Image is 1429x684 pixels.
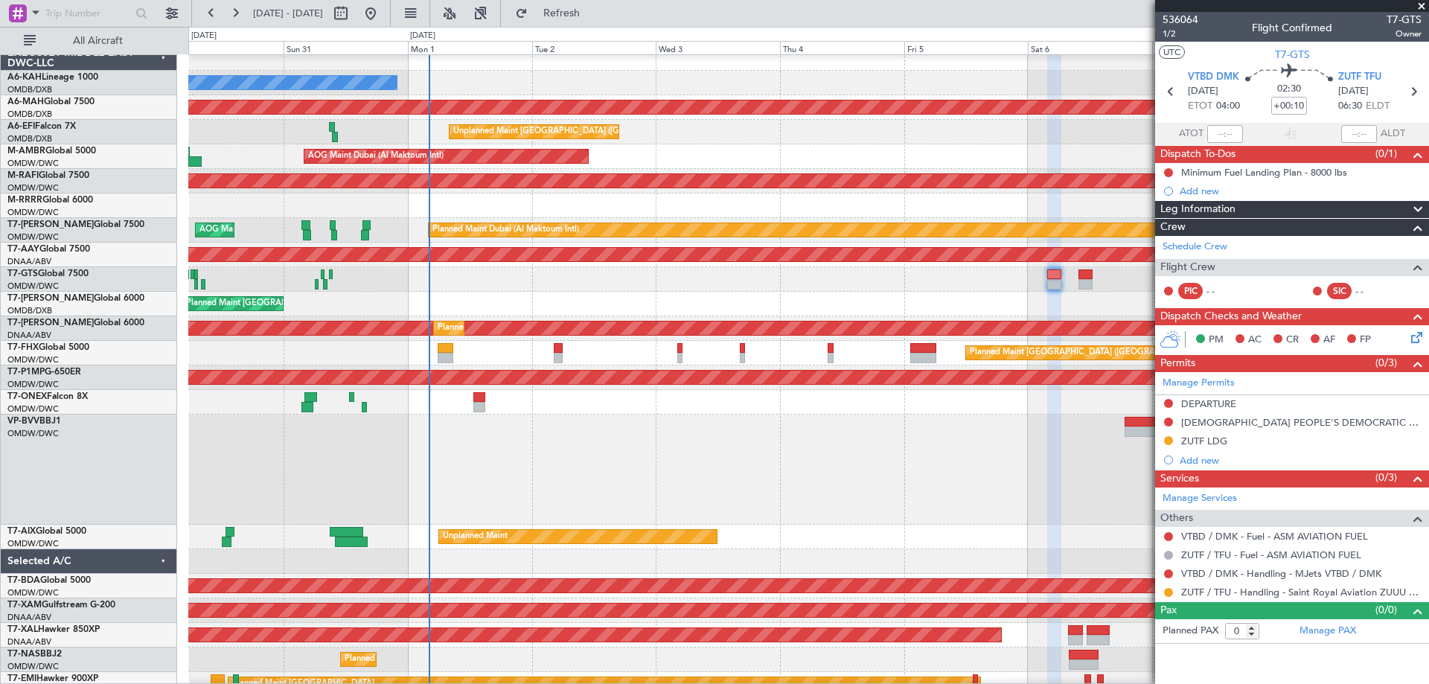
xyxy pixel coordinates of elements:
[1375,355,1397,371] span: (0/3)
[1299,624,1356,639] a: Manage PAX
[7,601,42,610] span: T7-XAM
[1160,308,1302,325] span: Dispatch Checks and Weather
[1163,240,1227,255] a: Schedule Crew
[1338,99,1362,114] span: 06:30
[1181,397,1236,410] div: DEPARTURE
[7,650,62,659] a: T7-NASBBJ2
[1160,219,1186,236] span: Crew
[1163,491,1237,506] a: Manage Services
[16,29,162,53] button: All Aircraft
[1163,28,1198,40] span: 1/2
[1163,376,1235,391] a: Manage Permits
[7,256,51,267] a: DNAA/ABV
[970,342,1204,364] div: Planned Maint [GEOGRAPHIC_DATA] ([GEOGRAPHIC_DATA])
[1160,510,1193,527] span: Others
[1375,146,1397,162] span: (0/1)
[1181,416,1422,429] div: [DEMOGRAPHIC_DATA] PEOPLE'S DEMOCRATIC REPUBLIC OVF
[7,343,39,352] span: T7-FHX
[7,281,59,292] a: OMDW/DWC
[1160,470,1199,488] span: Services
[7,220,144,229] a: T7-[PERSON_NAME]Global 7500
[199,219,335,241] div: AOG Maint Dubai (Al Maktoum Intl)
[656,41,780,54] div: Wed 3
[7,392,88,401] a: T7-ONEXFalcon 8X
[345,648,512,671] div: Planned Maint Abuja ([PERSON_NAME] Intl)
[438,317,584,339] div: Planned Maint Dubai (Al Maktoum Intl)
[7,73,98,82] a: A6-KAHLineage 1000
[1160,355,1195,372] span: Permits
[160,41,284,54] div: Sat 30
[1323,333,1335,348] span: AF
[7,354,59,365] a: OMDW/DWC
[7,109,52,120] a: OMDB/DXB
[7,319,94,327] span: T7-[PERSON_NAME]
[1160,201,1235,218] span: Leg Information
[1188,70,1239,85] span: VTBD DMK
[1327,283,1352,299] div: SIC
[1338,70,1381,85] span: ZUTF TFU
[7,392,47,401] span: T7-ONEX
[7,269,89,278] a: T7-GTSGlobal 7500
[7,231,59,243] a: OMDW/DWC
[7,587,59,598] a: OMDW/DWC
[1188,84,1218,99] span: [DATE]
[1209,333,1224,348] span: PM
[7,674,36,683] span: T7-EMI
[1252,20,1332,36] div: Flight Confirmed
[7,84,52,95] a: OMDB/DXB
[432,219,579,241] div: Planned Maint Dubai (Al Maktoum Intl)
[7,636,51,648] a: DNAA/ABV
[7,428,59,439] a: OMDW/DWC
[7,612,51,623] a: DNAA/ABV
[7,98,44,106] span: A6-MAH
[408,41,532,54] div: Mon 1
[7,576,40,585] span: T7-BDA
[7,330,51,341] a: DNAA/ABV
[1181,586,1422,598] a: ZUTF / TFU - Handling - Saint Royal Aviation ZUUU / [GEOGRAPHIC_DATA]
[7,196,93,205] a: M-RRRRGlobal 6000
[1277,82,1301,97] span: 02:30
[7,368,81,377] a: T7-P1MPG-650ER
[1181,530,1368,543] a: VTBD / DMK - Fuel - ASM AVIATION FUEL
[7,294,144,303] a: T7-[PERSON_NAME]Global 6000
[191,30,217,42] div: [DATE]
[7,182,59,194] a: OMDW/DWC
[1028,41,1152,54] div: Sat 6
[1160,259,1215,276] span: Flight Crew
[7,305,52,316] a: OMDB/DXB
[531,8,593,19] span: Refresh
[7,625,38,634] span: T7-XAL
[7,207,59,218] a: OMDW/DWC
[7,196,42,205] span: M-RRRR
[7,625,100,634] a: T7-XALHawker 850XP
[7,379,59,390] a: OMDW/DWC
[7,220,94,229] span: T7-[PERSON_NAME]
[443,525,508,548] div: Unplanned Maint
[7,171,39,180] span: M-RAFI
[7,294,94,303] span: T7-[PERSON_NAME]
[45,2,131,25] input: Trip Number
[1180,185,1422,197] div: Add new
[1159,45,1185,59] button: UTC
[7,171,89,180] a: M-RAFIGlobal 7500
[1216,99,1240,114] span: 04:00
[410,30,435,42] div: [DATE]
[7,417,39,426] span: VP-BVV
[7,147,45,156] span: M-AMBR
[1375,602,1397,618] span: (0/0)
[7,527,36,536] span: T7-AIX
[1387,12,1422,28] span: T7-GTS
[780,41,904,54] div: Thu 4
[1160,146,1235,163] span: Dispatch To-Dos
[1163,624,1218,639] label: Planned PAX
[7,538,59,549] a: OMDW/DWC
[1152,41,1276,54] div: Sun 7
[1163,12,1198,28] span: 536064
[1207,125,1243,143] input: --:--
[7,674,98,683] a: T7-EMIHawker 900XP
[7,122,35,131] span: A6-EFI
[1181,166,1347,179] div: Minimum Fuel Landing Plan - 8000 lbs
[284,41,408,54] div: Sun 31
[1181,435,1227,447] div: ZUTF LDG
[7,147,96,156] a: M-AMBRGlobal 5000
